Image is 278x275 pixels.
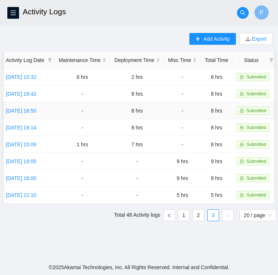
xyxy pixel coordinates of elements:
[164,170,201,187] td: 9 hrs
[207,209,219,221] li: 3
[240,33,273,45] button: downloadExport
[201,170,232,187] td: 9 hrs
[164,119,201,136] td: -
[48,58,52,62] span: filter
[247,91,266,96] span: Submitted
[110,69,164,85] td: 2 hrs
[110,136,164,153] td: 7 hrs
[110,119,164,136] td: 8 hrs
[46,55,53,66] span: filter
[164,187,201,203] td: 5 hrs
[226,213,230,218] span: right
[222,209,234,221] button: right
[247,108,266,113] span: Submitted
[245,36,251,42] span: download
[203,35,230,43] span: Add Activity
[55,85,110,102] td: -
[240,142,244,147] span: lock
[237,7,249,19] button: search
[6,158,36,164] a: [DATE] 19:05
[178,210,189,221] a: 1
[201,85,232,102] td: 8 hrs
[254,5,269,20] button: P
[240,109,244,113] span: lock
[201,69,232,85] td: 8 hrs
[163,209,175,221] li: Previous Page
[110,153,164,170] td: -
[164,85,201,102] td: -
[195,36,200,42] span: plus
[6,91,36,97] a: [DATE] 18:42
[237,10,248,16] span: search
[247,142,266,147] span: Submitted
[6,108,36,114] a: [DATE] 16:50
[201,102,232,119] td: 8 hrs
[260,8,264,17] span: P
[236,56,266,64] span: Status
[110,85,164,102] td: 8 hrs
[6,74,36,80] a: [DATE] 10:32
[164,69,201,85] td: -
[251,36,267,42] a: Export
[193,210,204,221] a: 2
[6,175,36,181] a: [DATE] 18:00
[55,102,110,119] td: -
[193,209,204,221] li: 2
[240,159,244,164] span: lock
[178,209,190,221] li: 1
[167,213,171,218] span: left
[240,176,244,180] span: lock
[247,74,266,80] span: Submitted
[189,33,236,45] button: plusAdd Activity
[240,92,244,96] span: lock
[6,56,45,64] span: Activity Log Date
[110,102,164,119] td: 8 hrs
[114,209,160,221] li: Total 48 Activity logs
[8,10,19,16] span: menu
[164,102,201,119] td: -
[269,58,274,62] span: filter
[247,159,266,164] span: Submitted
[240,193,244,197] span: lock
[247,125,266,130] span: Submitted
[201,187,232,203] td: 5 hrs
[222,209,234,221] li: Next Page
[55,69,110,85] td: 6 hrs
[7,7,19,19] button: menu
[268,55,275,66] span: filter
[201,153,232,170] td: 9 hrs
[208,210,219,221] a: 3
[247,176,266,181] span: Submitted
[244,210,272,221] span: 20 / page
[201,119,232,136] td: 8 hrs
[6,192,36,198] a: [DATE] 22:10
[55,153,110,170] td: -
[110,170,164,187] td: -
[247,192,266,198] span: Submitted
[6,125,36,131] a: [DATE] 19:14
[240,75,244,79] span: lock
[110,187,164,203] td: -
[55,187,110,203] td: -
[240,209,276,221] div: Page Size
[164,153,201,170] td: 9 hrs
[55,119,110,136] td: -
[6,142,36,147] a: [DATE] 15:09
[55,170,110,187] td: -
[201,52,232,69] th: Total Time
[201,136,232,153] td: 8 hrs
[164,136,201,153] td: -
[240,125,244,130] span: lock
[55,136,110,153] td: 1 hrs
[163,209,175,221] button: left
